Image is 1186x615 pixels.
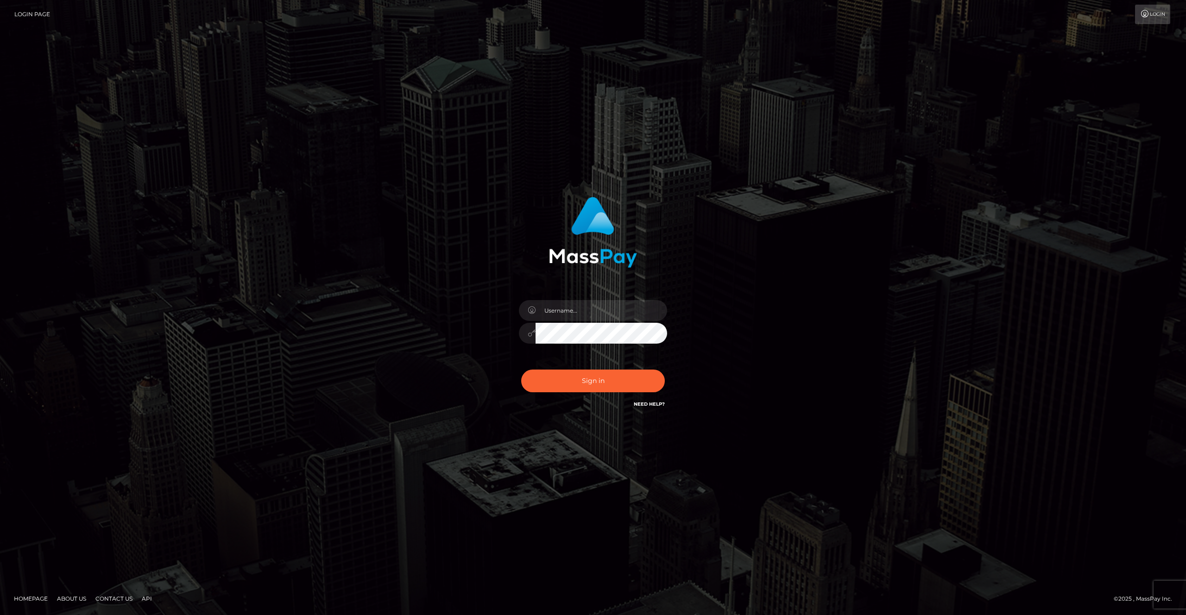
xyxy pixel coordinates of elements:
[1114,594,1179,604] div: © 2025 , MassPay Inc.
[10,591,51,606] a: Homepage
[53,591,90,606] a: About Us
[536,300,667,321] input: Username...
[521,370,665,392] button: Sign in
[549,197,637,268] img: MassPay Login
[634,401,665,407] a: Need Help?
[92,591,136,606] a: Contact Us
[138,591,156,606] a: API
[1135,5,1170,24] a: Login
[14,5,50,24] a: Login Page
